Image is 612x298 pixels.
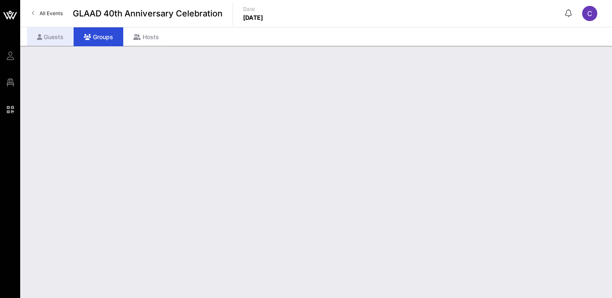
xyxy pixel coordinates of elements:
[243,5,263,13] p: Date
[587,9,592,18] span: C
[27,7,68,20] a: All Events
[40,10,63,16] span: All Events
[27,27,74,46] div: Guests
[243,13,263,22] p: [DATE]
[73,7,223,20] span: GLAAD 40th Anniversary Celebration
[123,27,169,46] div: Hosts
[582,6,597,21] div: C
[74,27,123,46] div: Groups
